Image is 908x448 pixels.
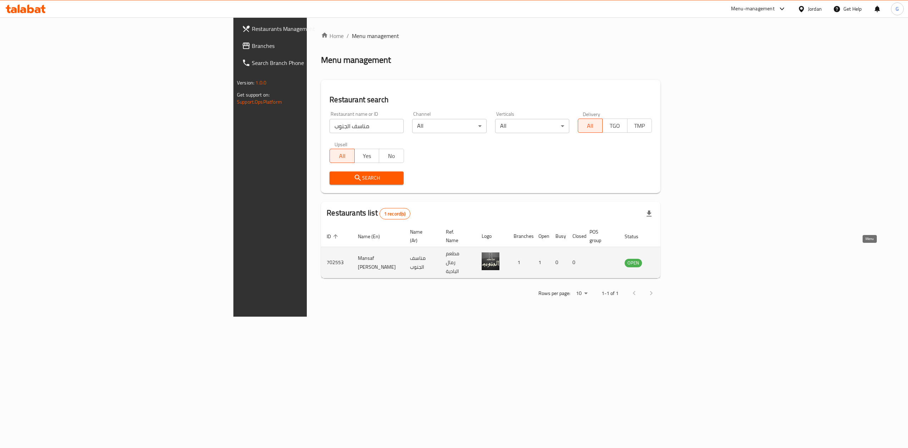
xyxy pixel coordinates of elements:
[380,211,410,217] span: 1 record(s)
[335,174,398,182] span: Search
[482,252,499,270] img: Mansaf Al Janoub
[237,90,270,99] span: Get support on:
[330,149,354,163] button: All
[237,97,282,106] a: Support.OpsPlatform
[236,37,385,54] a: Branches
[476,225,508,247] th: Logo
[410,228,432,245] span: Name (Ar)
[573,288,590,299] div: Rows per page:
[330,94,652,105] h2: Restaurant search
[533,225,550,247] th: Open
[252,24,380,33] span: Restaurants Management
[567,225,584,247] th: Closed
[602,289,619,298] p: 1-1 of 1
[808,5,822,13] div: Jordan
[382,151,401,161] span: No
[412,119,486,133] div: All
[255,78,266,87] span: 1.0.0
[321,225,681,278] table: enhanced table
[327,208,410,219] h2: Restaurants list
[333,151,351,161] span: All
[380,208,410,219] div: Total records count
[627,119,652,133] button: TMP
[605,121,624,131] span: TGO
[731,5,775,13] div: Menu-management
[252,59,380,67] span: Search Branch Phone
[630,121,649,131] span: TMP
[538,289,570,298] p: Rows per page:
[236,20,385,37] a: Restaurants Management
[578,119,603,133] button: All
[358,151,376,161] span: Yes
[495,119,569,133] div: All
[581,121,600,131] span: All
[321,32,660,40] nav: breadcrumb
[508,247,533,278] td: 1
[625,259,642,267] span: OPEN
[896,5,899,13] span: G
[327,232,340,241] span: ID
[641,205,658,222] div: Export file
[602,119,627,133] button: TGO
[550,247,567,278] td: 0
[446,228,467,245] span: Ref. Name
[330,119,404,133] input: Search for restaurant name or ID..
[589,228,610,245] span: POS group
[354,149,379,163] button: Yes
[330,171,404,185] button: Search
[625,232,648,241] span: Status
[583,111,600,116] label: Delivery
[334,142,348,147] label: Upsell
[404,247,440,278] td: مناسف الجنوب
[533,247,550,278] td: 1
[550,225,567,247] th: Busy
[567,247,584,278] td: 0
[379,149,404,163] button: No
[252,42,380,50] span: Branches
[508,225,533,247] th: Branches
[236,54,385,71] a: Search Branch Phone
[440,247,476,278] td: مطعم رمال البادية
[358,232,389,241] span: Name (En)
[656,225,681,247] th: Action
[237,78,254,87] span: Version:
